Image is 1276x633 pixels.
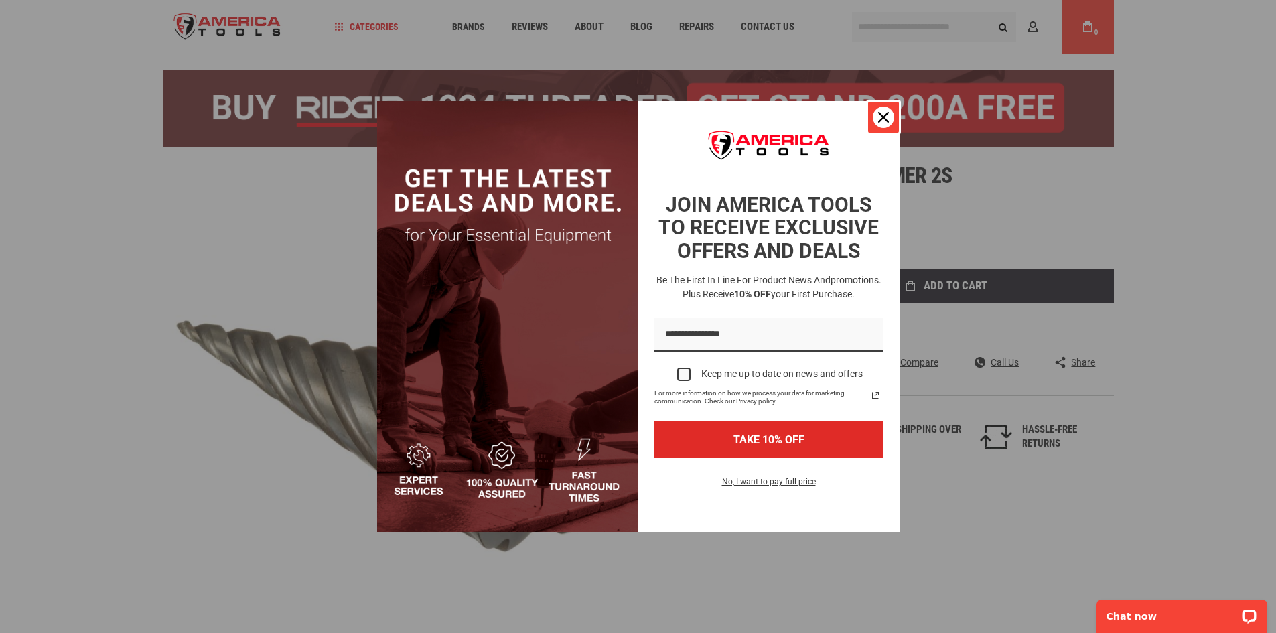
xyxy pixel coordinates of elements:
a: Read our Privacy Policy [867,387,883,403]
button: Close [867,101,900,133]
button: TAKE 10% OFF [654,421,883,458]
strong: JOIN AMERICA TOOLS TO RECEIVE EXCLUSIVE OFFERS AND DEALS [658,193,879,263]
strong: 10% OFF [734,289,771,299]
iframe: LiveChat chat widget [1088,591,1276,633]
h3: Be the first in line for product news and [652,273,886,301]
div: Keep me up to date on news and offers [701,368,863,380]
input: Email field [654,318,883,352]
svg: close icon [878,112,889,123]
svg: link icon [867,387,883,403]
button: No, I want to pay full price [711,474,827,497]
span: For more information on how we process your data for marketing communication. Check our Privacy p... [654,389,867,405]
